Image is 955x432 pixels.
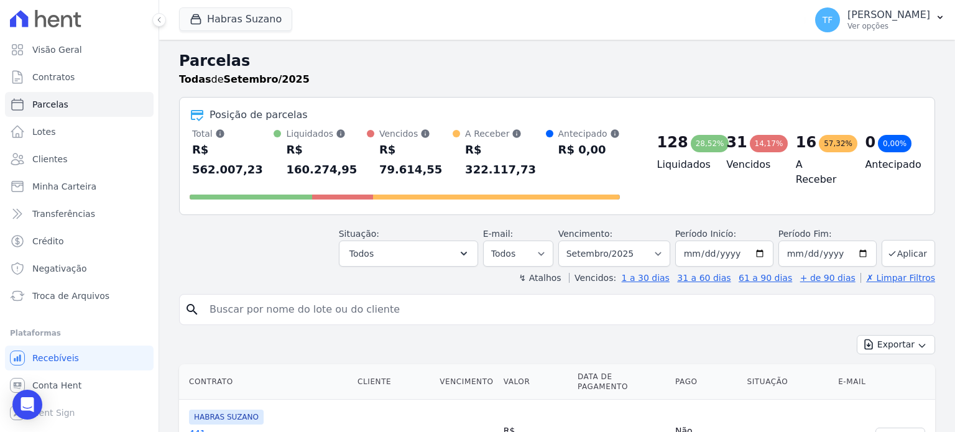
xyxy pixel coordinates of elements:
[32,235,64,247] span: Crédito
[286,140,366,180] div: R$ 160.274,95
[339,241,478,267] button: Todos
[5,119,154,144] a: Lotes
[657,157,707,172] h4: Liquidados
[677,273,731,283] a: 31 a 60 dias
[691,135,729,152] div: 28,52%
[499,364,573,400] th: Valor
[32,379,81,392] span: Conta Hent
[32,126,56,138] span: Lotes
[5,147,154,172] a: Clientes
[750,135,788,152] div: 14,17%
[5,256,154,281] a: Negativação
[32,44,82,56] span: Visão Geral
[796,157,846,187] h4: A Receber
[353,364,435,400] th: Cliente
[224,73,310,85] strong: Setembro/2025
[483,229,514,239] label: E-mail:
[823,16,833,24] span: TF
[435,364,498,400] th: Vencimento
[726,132,747,152] div: 31
[465,140,545,180] div: R$ 322.117,73
[32,98,68,111] span: Parcelas
[5,283,154,308] a: Troca de Arquivos
[558,127,620,140] div: Antecipado
[32,153,67,165] span: Clientes
[192,140,274,180] div: R$ 562.007,23
[573,364,670,400] th: Data de Pagamento
[865,132,875,152] div: 0
[882,240,935,267] button: Aplicar
[742,364,834,400] th: Situação
[819,135,857,152] div: 57,32%
[32,180,96,193] span: Minha Carteira
[12,390,42,420] div: Open Intercom Messenger
[865,157,915,172] h4: Antecipado
[349,246,374,261] span: Todos
[202,297,930,322] input: Buscar por nome do lote ou do cliente
[5,201,154,226] a: Transferências
[860,273,935,283] a: ✗ Limpar Filtros
[657,132,688,152] div: 128
[800,273,856,283] a: + de 90 dias
[778,227,877,241] label: Período Fim:
[670,364,742,400] th: Pago
[185,302,200,317] i: search
[32,208,95,220] span: Transferências
[210,108,308,122] div: Posição de parcelas
[32,352,79,364] span: Recebíveis
[569,273,616,283] label: Vencidos:
[189,410,264,425] span: HABRAS SUZANO
[622,273,670,283] a: 1 a 30 dias
[5,373,154,398] a: Conta Hent
[465,127,545,140] div: A Receber
[805,2,955,37] button: TF [PERSON_NAME] Ver opções
[5,346,154,370] a: Recebíveis
[796,132,816,152] div: 16
[179,50,935,72] h2: Parcelas
[286,127,366,140] div: Liquidados
[675,229,736,239] label: Período Inicío:
[32,290,109,302] span: Troca de Arquivos
[379,140,453,180] div: R$ 79.614,55
[5,174,154,199] a: Minha Carteira
[519,273,561,283] label: ↯ Atalhos
[10,326,149,341] div: Plataformas
[32,71,75,83] span: Contratos
[739,273,792,283] a: 61 a 90 dias
[32,262,87,275] span: Negativação
[339,229,379,239] label: Situação:
[847,9,930,21] p: [PERSON_NAME]
[192,127,274,140] div: Total
[726,157,776,172] h4: Vencidos
[847,21,930,31] p: Ver opções
[5,92,154,117] a: Parcelas
[878,135,911,152] div: 0,00%
[833,364,870,400] th: E-mail
[558,140,620,160] div: R$ 0,00
[558,229,612,239] label: Vencimento:
[379,127,453,140] div: Vencidos
[179,364,353,400] th: Contrato
[5,37,154,62] a: Visão Geral
[5,65,154,90] a: Contratos
[857,335,935,354] button: Exportar
[5,229,154,254] a: Crédito
[179,7,292,31] button: Habras Suzano
[179,72,310,87] p: de
[179,73,211,85] strong: Todas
